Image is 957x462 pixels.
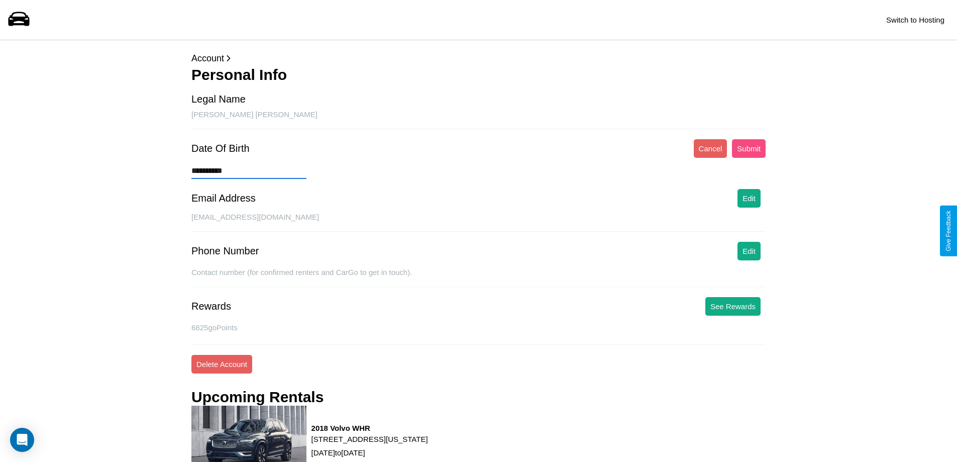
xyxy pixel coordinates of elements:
h3: Upcoming Rentals [191,389,324,406]
div: [PERSON_NAME] [PERSON_NAME] [191,110,766,129]
button: Edit [737,189,761,208]
button: Submit [732,139,766,158]
div: Contact number (for confirmed renters and CarGo to get in touch). [191,268,766,287]
div: Rewards [191,301,231,312]
div: Open Intercom Messenger [10,428,34,452]
p: [DATE] to [DATE] [311,446,428,459]
button: See Rewards [705,297,761,316]
div: [EMAIL_ADDRESS][DOMAIN_NAME] [191,213,766,232]
p: 6825 goPoints [191,321,766,334]
h3: Personal Info [191,66,766,83]
button: Delete Account [191,355,252,374]
button: Switch to Hosting [881,11,949,29]
p: Account [191,50,766,66]
div: Phone Number [191,245,259,257]
div: Date Of Birth [191,143,250,154]
div: Give Feedback [945,211,952,251]
button: Edit [737,242,761,260]
div: Legal Name [191,94,246,105]
button: Cancel [694,139,727,158]
h3: 2018 Volvo WHR [311,424,428,432]
div: Email Address [191,193,256,204]
p: [STREET_ADDRESS][US_STATE] [311,432,428,446]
